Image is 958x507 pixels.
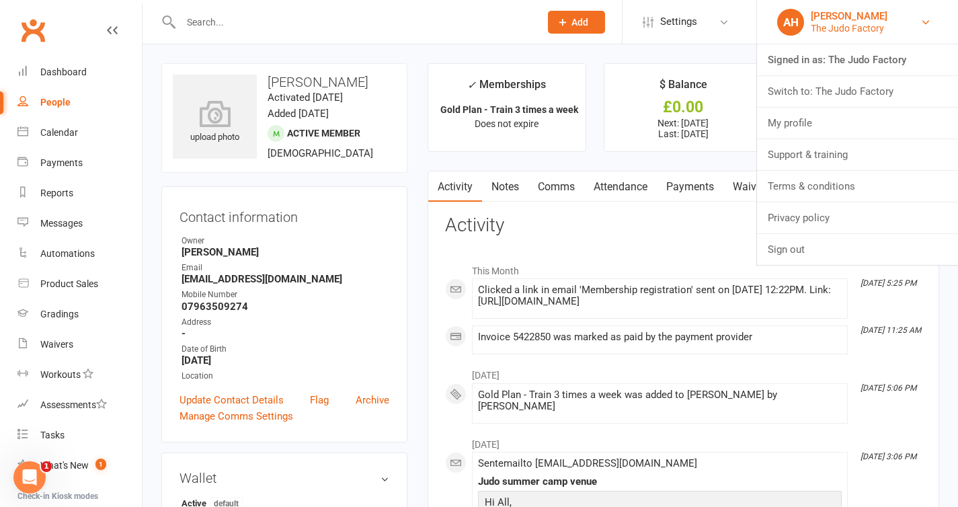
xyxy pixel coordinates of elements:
[616,100,750,114] div: £0.00
[268,108,329,120] time: Added [DATE]
[811,10,887,22] div: [PERSON_NAME]
[475,118,538,129] span: Does not expire
[17,390,142,420] a: Assessments
[268,91,343,104] time: Activated [DATE]
[179,204,389,225] h3: Contact information
[777,9,804,36] div: AH
[310,392,329,408] a: Flag
[17,118,142,148] a: Calendar
[571,17,588,28] span: Add
[445,257,922,278] li: This Month
[757,171,958,202] a: Terms & conditions
[182,316,389,329] div: Address
[757,108,958,139] a: My profile
[268,147,373,159] span: [DEMOGRAPHIC_DATA]
[182,273,389,285] strong: [EMAIL_ADDRESS][DOMAIN_NAME]
[40,278,98,289] div: Product Sales
[17,451,142,481] a: What's New1
[182,370,389,383] div: Location
[723,171,780,202] a: Waivers
[40,309,79,319] div: Gradings
[478,476,842,487] div: Judo summer camp venue
[17,360,142,390] a: Workouts
[861,383,916,393] i: [DATE] 5:06 PM
[287,128,360,139] span: Active member
[17,239,142,269] a: Automations
[17,299,142,329] a: Gradings
[440,104,578,115] strong: Gold Plan - Train 3 times a week
[40,218,83,229] div: Messages
[182,262,389,274] div: Email
[40,157,83,168] div: Payments
[478,284,842,307] div: Clicked a link in email 'Membership registration' sent on [DATE] 12:22PM. Link: [URL][DOMAIN_NAME]
[182,288,389,301] div: Mobile Number
[179,471,389,485] h3: Wallet
[757,76,958,107] a: Switch to: The Judo Factory
[173,75,396,89] h3: [PERSON_NAME]
[17,148,142,178] a: Payments
[173,100,257,145] div: upload photo
[13,461,46,494] iframe: Intercom live chat
[17,269,142,299] a: Product Sales
[657,171,723,202] a: Payments
[17,329,142,360] a: Waivers
[95,459,106,470] span: 1
[616,118,750,139] p: Next: [DATE] Last: [DATE]
[445,430,922,452] li: [DATE]
[445,361,922,383] li: [DATE]
[17,420,142,451] a: Tasks
[428,171,482,202] a: Activity
[478,457,697,469] span: Sent email to [EMAIL_ADDRESS][DOMAIN_NAME]
[584,171,657,202] a: Attendance
[660,76,707,100] div: $ Balance
[182,343,389,356] div: Date of Birth
[811,22,887,34] div: The Judo Factory
[528,171,584,202] a: Comms
[478,331,842,343] div: Invoice 5422850 was marked as paid by the payment provider
[548,11,605,34] button: Add
[179,408,293,424] a: Manage Comms Settings
[177,13,530,32] input: Search...
[467,79,476,91] i: ✓
[40,430,65,440] div: Tasks
[861,278,916,288] i: [DATE] 5:25 PM
[660,7,697,37] span: Settings
[40,97,71,108] div: People
[179,392,284,408] a: Update Contact Details
[182,327,389,340] strong: -
[40,399,107,410] div: Assessments
[182,354,389,366] strong: [DATE]
[757,44,958,75] a: Signed in as: The Judo Factory
[861,452,916,461] i: [DATE] 3:06 PM
[356,392,389,408] a: Archive
[40,339,73,350] div: Waivers
[16,13,50,47] a: Clubworx
[757,202,958,233] a: Privacy policy
[482,171,528,202] a: Notes
[182,235,389,247] div: Owner
[757,234,958,265] a: Sign out
[478,389,842,412] div: Gold Plan - Train 3 times a week was added to [PERSON_NAME] by [PERSON_NAME]
[17,178,142,208] a: Reports
[17,208,142,239] a: Messages
[41,461,52,472] span: 1
[40,460,89,471] div: What's New
[40,127,78,138] div: Calendar
[182,301,389,313] strong: 07963509274
[467,76,546,101] div: Memberships
[757,139,958,170] a: Support & training
[40,248,95,259] div: Automations
[182,246,389,258] strong: [PERSON_NAME]
[40,369,81,380] div: Workouts
[445,215,922,236] h3: Activity
[17,87,142,118] a: People
[40,67,87,77] div: Dashboard
[17,57,142,87] a: Dashboard
[861,325,921,335] i: [DATE] 11:25 AM
[40,188,73,198] div: Reports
